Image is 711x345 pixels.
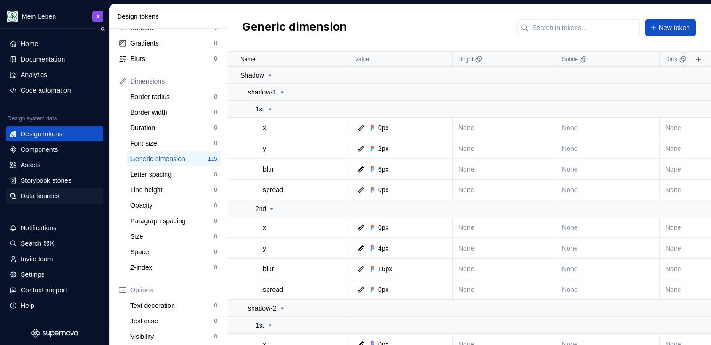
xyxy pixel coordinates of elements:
[556,159,660,180] td: None
[21,55,65,64] div: Documentation
[263,264,274,274] p: blur
[378,123,389,133] div: 0px
[453,217,556,238] td: None
[214,217,217,225] div: 0
[378,285,389,294] div: 0px
[130,123,214,133] div: Duration
[130,232,214,241] div: Size
[126,89,221,104] a: Border radius0
[130,185,214,195] div: Line height
[556,180,660,200] td: None
[21,160,40,170] div: Assets
[130,139,214,148] div: Font size
[214,202,217,209] div: 0
[214,302,217,309] div: 0
[214,186,217,194] div: 0
[130,154,208,164] div: Generic dimension
[214,55,217,63] div: 0
[355,55,369,63] p: Value
[21,70,47,79] div: Analytics
[126,167,221,182] a: Letter spacing0
[458,55,473,63] p: Bright
[6,267,103,282] a: Settings
[453,180,556,200] td: None
[255,104,264,114] p: 1st
[453,138,556,159] td: None
[214,124,217,132] div: 0
[263,243,266,253] p: y
[130,201,214,210] div: Opacity
[117,12,223,21] div: Design tokens
[208,155,217,163] div: 115
[263,123,266,133] p: x
[130,263,214,272] div: Z-index
[453,118,556,138] td: None
[378,165,389,174] div: 6px
[6,173,103,188] a: Storybook stories
[6,282,103,298] button: Contact support
[130,285,217,295] div: Options
[126,298,221,313] a: Text decoration0
[242,19,347,36] h2: Generic dimension
[126,136,221,151] a: Font size0
[126,213,221,228] a: Paragraph spacing0
[21,145,58,154] div: Components
[6,67,103,82] a: Analytics
[6,251,103,267] a: Invite team
[378,243,389,253] div: 4px
[214,140,217,147] div: 0
[378,223,389,232] div: 0px
[6,83,103,98] a: Code automation
[6,298,103,313] button: Help
[21,191,59,201] div: Data sources
[378,144,389,153] div: 2px
[665,55,677,63] p: Dark
[115,36,221,51] a: Gradients0
[214,333,217,340] div: 0
[126,244,221,259] a: Space0
[6,157,103,172] a: Assets
[130,332,214,341] div: Visibility
[214,171,217,178] div: 0
[263,223,266,232] p: x
[659,23,690,32] span: New token
[214,317,217,325] div: 0
[529,19,640,36] input: Search in tokens...
[240,71,264,80] p: Shadow
[130,77,217,86] div: Dimensions
[378,185,389,195] div: 0px
[6,52,103,67] a: Documentation
[556,259,660,279] td: None
[645,19,696,36] button: New token
[255,204,266,213] p: 2nd
[556,118,660,138] td: None
[6,188,103,204] a: Data sources
[8,115,57,122] div: Design system data
[255,321,264,330] p: 1st
[126,314,221,329] a: Text case0
[21,285,67,295] div: Contact support
[240,55,255,63] p: Name
[21,239,55,248] div: Search ⌘K
[21,39,38,48] div: Home
[31,329,78,338] svg: Supernova Logo
[556,279,660,300] td: None
[130,54,214,63] div: Blurs
[7,11,18,22] img: df5db9ef-aba0-4771-bf51-9763b7497661.png
[2,6,107,26] button: Mein LebenS
[214,93,217,101] div: 0
[21,86,71,95] div: Code automation
[263,185,283,195] p: spread
[214,109,217,116] div: 0
[263,165,274,174] p: blur
[126,229,221,244] a: Size0
[453,259,556,279] td: None
[126,120,221,135] a: Duration0
[556,138,660,159] td: None
[130,247,214,257] div: Space
[126,329,221,344] a: Visibility0
[96,22,109,35] button: Collapse sidebar
[214,233,217,240] div: 0
[115,51,221,66] a: Blurs0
